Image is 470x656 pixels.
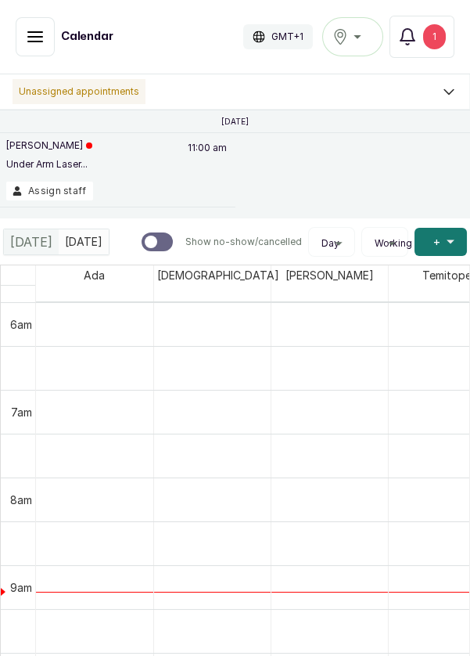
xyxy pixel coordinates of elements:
div: 1 [423,24,446,49]
span: [DEMOGRAPHIC_DATA] [154,265,282,285]
div: 8am [7,492,35,508]
span: Working [375,237,412,250]
p: 11:00 am [185,139,229,182]
span: [PERSON_NAME] [282,265,377,285]
p: GMT+1 [271,31,303,43]
h1: Calendar [61,29,113,45]
p: Under Arm Laser... [6,158,92,171]
div: 6am [7,316,35,333]
p: [PERSON_NAME] [6,139,92,152]
span: Ada [81,265,108,285]
div: 7am [8,404,35,420]
span: + [433,234,440,250]
p: Unassigned appointments [13,79,145,104]
span: [DATE] [10,232,52,251]
button: 1 [389,16,454,58]
button: Day [315,237,348,250]
button: Working [368,237,401,250]
button: + [414,228,467,256]
div: 9am [7,579,35,596]
span: Day [321,237,339,250]
p: Show no-show/cancelled [185,236,302,248]
p: [DATE] [221,117,249,126]
button: Assign staff [6,182,93,200]
div: [DATE] [4,229,59,254]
